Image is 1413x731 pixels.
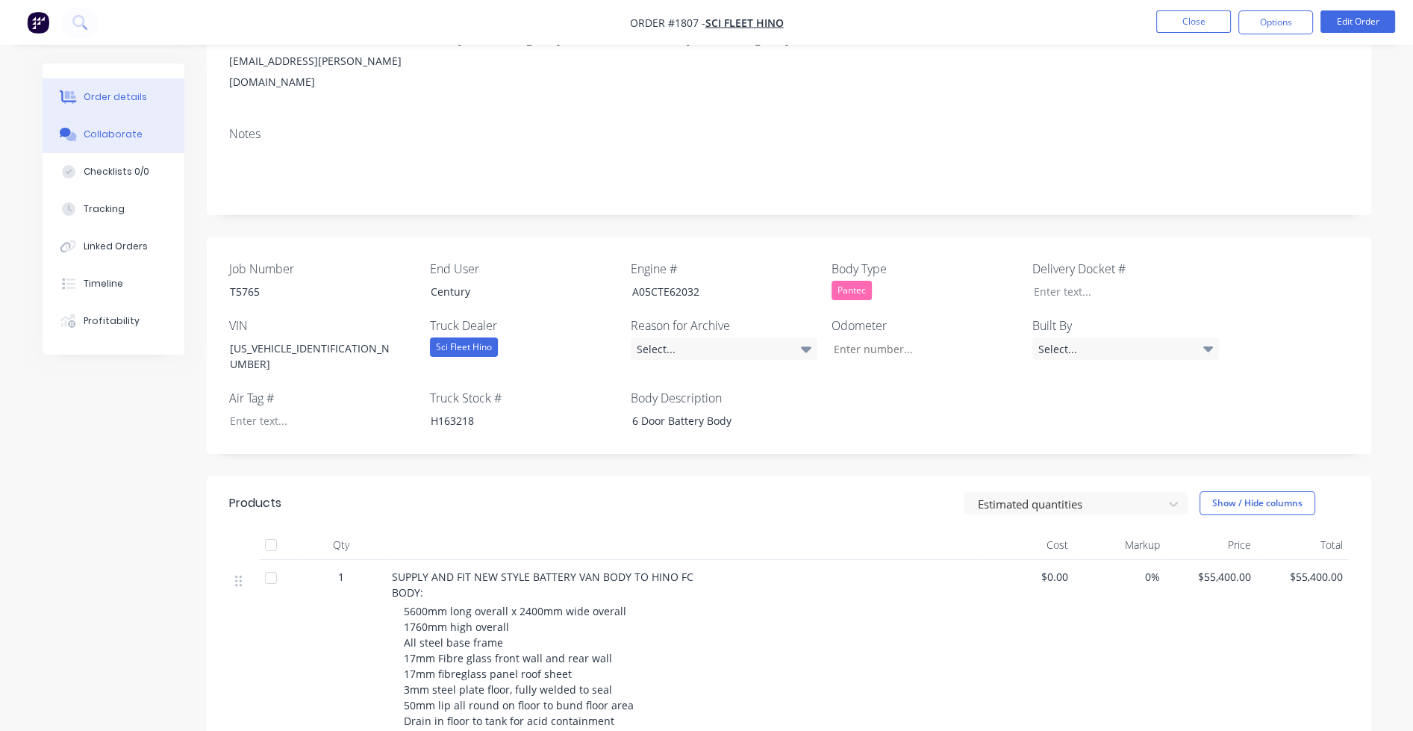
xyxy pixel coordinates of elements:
[43,265,184,302] button: Timeline
[229,317,416,335] label: VIN
[84,165,149,178] div: Checklists 0/0
[1074,530,1166,560] div: Markup
[989,569,1069,585] span: $0.00
[1263,569,1343,585] span: $55,400.00
[43,116,184,153] button: Collaborate
[430,317,617,335] label: Truck Dealer
[1032,260,1219,278] label: Delivery Docket #
[229,51,434,93] div: [EMAIL_ADDRESS][PERSON_NAME][DOMAIN_NAME]
[620,281,806,302] div: A05CTE62032
[631,317,817,335] label: Reason for Archive
[338,569,344,585] span: 1
[832,260,1018,278] label: Body Type
[43,302,184,340] button: Profitability
[229,494,281,512] div: Products
[84,277,123,290] div: Timeline
[43,228,184,265] button: Linked Orders
[430,337,498,357] div: Sci Fleet Hino
[1238,10,1313,34] button: Options
[296,530,386,560] div: Qty
[832,281,872,300] div: Pantec
[620,410,806,432] div: 6 Door Battery Body
[983,530,1075,560] div: Cost
[1320,10,1395,33] button: Edit Order
[84,202,125,216] div: Tracking
[419,410,605,432] div: H163218
[218,281,405,302] div: T5765
[630,16,705,30] span: Order #1807 -
[43,153,184,190] button: Checklists 0/0
[84,314,140,328] div: Profitability
[631,260,817,278] label: Engine #
[1032,317,1219,335] label: Built By
[229,389,416,407] label: Air Tag #
[1166,530,1258,560] div: Price
[392,570,693,600] span: SUPPLY AND FIT NEW STYLE BATTERY VAN BODY TO HINO FC BODY:
[430,260,617,278] label: End User
[705,16,784,30] a: Sci Fleet Hino
[84,128,143,141] div: Collaborate
[84,90,147,104] div: Order details
[832,317,1018,335] label: Odometer
[27,11,49,34] img: Factory
[631,337,817,360] div: Select...
[43,78,184,116] button: Order details
[1032,337,1219,360] div: Select...
[1257,530,1349,560] div: Total
[430,389,617,407] label: Truck Stock #
[1200,491,1315,515] button: Show / Hide columns
[43,190,184,228] button: Tracking
[631,389,817,407] label: Body Description
[1172,569,1252,585] span: $55,400.00
[1080,569,1160,585] span: 0%
[218,337,405,375] div: [US_VEHICLE_IDENTIFICATION_NUMBER]
[419,281,605,302] div: Century
[821,337,1018,360] input: Enter number...
[84,240,148,253] div: Linked Orders
[1156,10,1231,33] button: Close
[229,127,1349,141] div: Notes
[229,260,416,278] label: Job Number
